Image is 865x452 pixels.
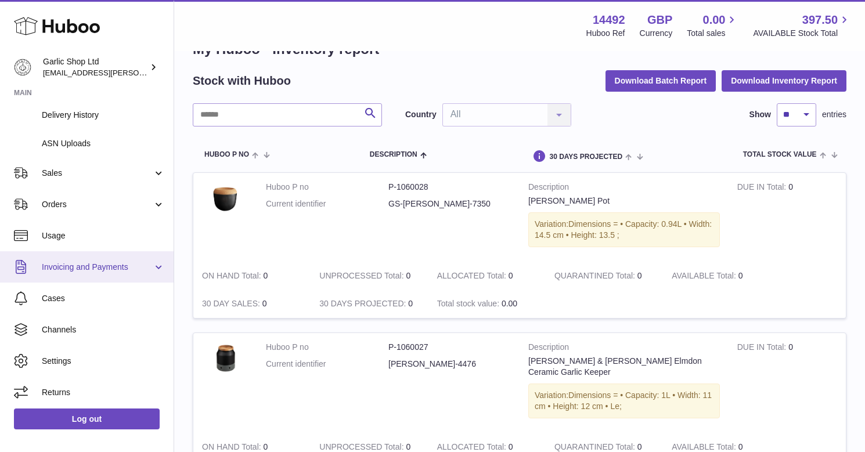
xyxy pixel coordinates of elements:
[528,212,720,247] div: Variation:
[729,333,846,432] td: 0
[14,408,160,429] a: Log out
[687,28,738,39] span: Total sales
[554,271,637,283] strong: QUARANTINED Total
[42,110,165,121] span: Delivery History
[535,219,712,240] span: Dimensions = • Capacity: 0.94L • Width: 14.5 cm • Height: 13.5 ;
[637,271,642,280] span: 0
[193,290,311,318] td: 0
[388,198,511,209] dd: GS-[PERSON_NAME]-7350
[528,356,720,378] div: [PERSON_NAME] & [PERSON_NAME] Elmdon Ceramic Garlic Keeper
[528,384,720,418] div: Variation:
[42,168,153,179] span: Sales
[370,151,417,158] span: Description
[42,387,165,398] span: Returns
[605,70,716,91] button: Download Batch Report
[204,151,249,158] span: Huboo P no
[42,138,165,149] span: ASN Uploads
[43,56,147,78] div: Garlic Shop Ltd
[528,196,720,207] div: [PERSON_NAME] Pot
[637,442,642,451] span: 0
[687,12,738,39] a: 0.00 Total sales
[388,359,511,370] dd: [PERSON_NAME]-4476
[729,173,846,262] td: 0
[311,290,428,318] td: 0
[722,70,846,91] button: Download Inventory Report
[802,12,838,28] span: 397.50
[202,271,264,283] strong: ON HAND Total
[593,12,625,28] strong: 14492
[672,271,738,283] strong: AVAILABLE Total
[319,271,406,283] strong: UNPROCESSED Total
[319,299,408,311] strong: 30 DAYS PROJECTED
[193,262,311,290] td: 0
[266,359,388,370] dt: Current identifier
[749,109,771,120] label: Show
[703,12,726,28] span: 0.00
[202,182,248,215] img: product image
[42,324,165,335] span: Channels
[437,271,509,283] strong: ALLOCATED Total
[549,153,622,161] span: 30 DAYS PROJECTED
[42,356,165,367] span: Settings
[586,28,625,39] div: Huboo Ref
[266,342,388,353] dt: Huboo P no
[388,182,511,193] dd: P-1060028
[202,299,262,311] strong: 30 DAY SALES
[753,12,851,39] a: 397.50 AVAILABLE Stock Total
[311,262,428,290] td: 0
[528,342,720,356] strong: Description
[42,293,165,304] span: Cases
[753,28,851,39] span: AVAILABLE Stock Total
[737,182,788,194] strong: DUE IN Total
[535,390,712,411] span: Dimensions = • Capacity: 1L • Width: 11 cm • Height: 12 cm • Le;
[42,262,153,273] span: Invoicing and Payments
[743,151,817,158] span: Total stock value
[428,262,546,290] td: 0
[405,109,437,120] label: Country
[43,68,233,77] span: [EMAIL_ADDRESS][PERSON_NAME][DOMAIN_NAME]
[737,342,788,355] strong: DUE IN Total
[437,299,502,311] strong: Total stock value
[193,73,291,89] h2: Stock with Huboo
[663,262,780,290] td: 0
[42,199,153,210] span: Orders
[266,182,388,193] dt: Huboo P no
[822,109,846,120] span: entries
[388,342,511,353] dd: P-1060027
[647,12,672,28] strong: GBP
[528,182,720,196] strong: Description
[42,230,165,241] span: Usage
[14,59,31,76] img: alec.veit@garlicshop.co.uk
[202,342,248,375] img: product image
[640,28,673,39] div: Currency
[502,299,517,308] span: 0.00
[266,198,388,209] dt: Current identifier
